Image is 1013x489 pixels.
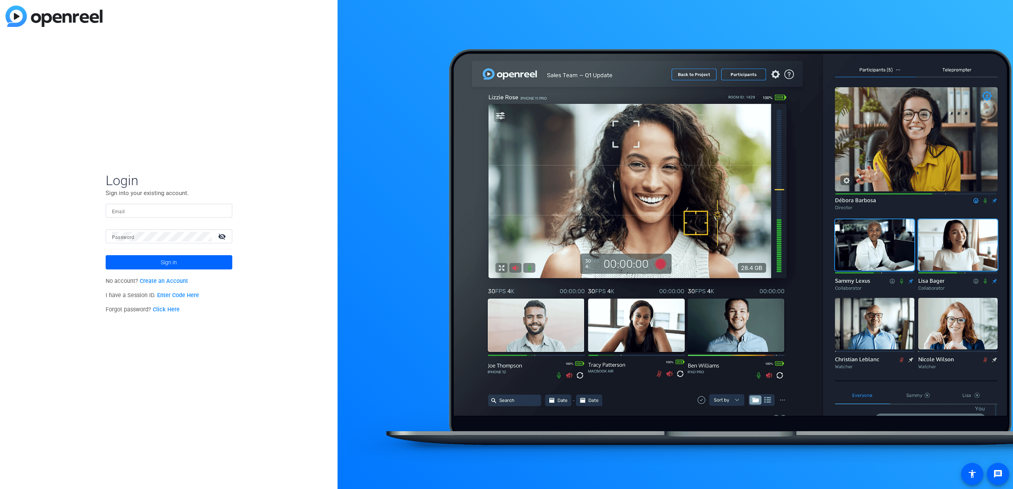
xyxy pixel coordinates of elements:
mat-label: Password [112,235,135,240]
input: Enter Email Address [112,206,226,216]
mat-icon: accessibility [967,469,977,479]
span: Login [106,172,232,189]
a: Click Here [153,306,180,313]
mat-icon: visibility_off [213,231,232,242]
span: I have a Session ID. [106,292,199,299]
span: Forgot password? [106,306,180,313]
button: Sign in [106,255,232,269]
p: Sign into your existing account. [106,189,232,197]
mat-icon: message [993,469,1003,479]
span: Sign in [161,252,177,272]
a: Enter Code Here [157,292,199,299]
span: No account? [106,278,188,284]
a: Create an Account [140,278,188,284]
mat-label: Email [112,209,125,214]
img: blue-gradient.svg [6,6,102,27]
